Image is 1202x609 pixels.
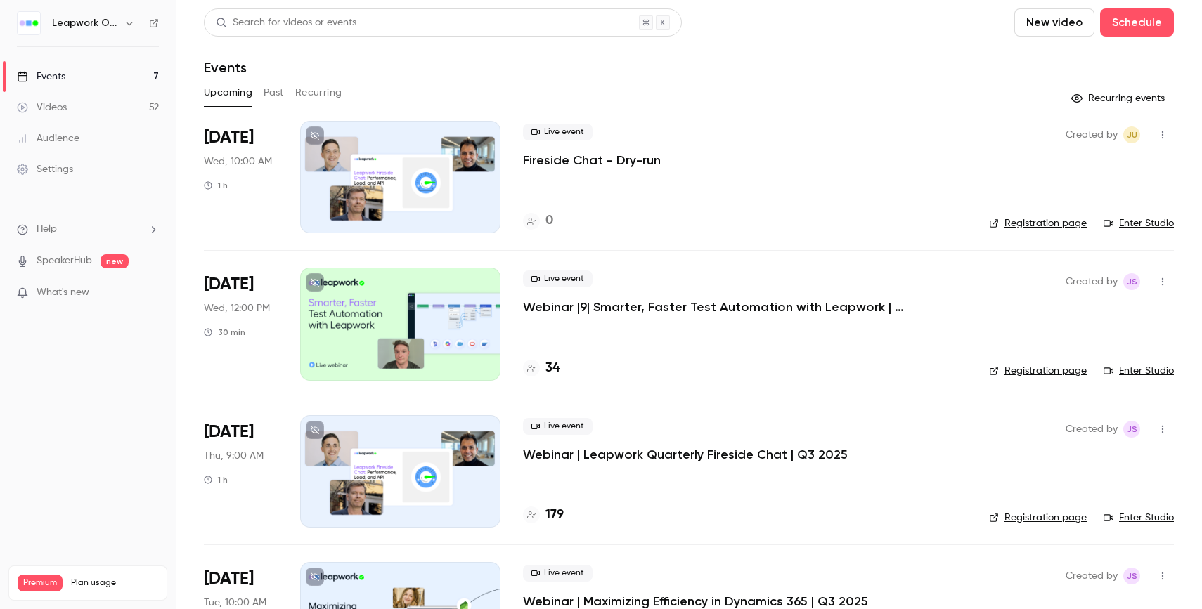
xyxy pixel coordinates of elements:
[523,565,593,582] span: Live event
[204,327,245,338] div: 30 min
[204,415,278,528] div: Sep 25 Thu, 10:00 AM (America/New York)
[101,254,129,268] span: new
[204,273,254,296] span: [DATE]
[1066,126,1118,143] span: Created by
[204,155,272,169] span: Wed, 10:00 AM
[18,12,40,34] img: Leapwork Online Event
[37,222,57,237] span: Help
[204,301,270,315] span: Wed, 12:00 PM
[204,121,278,233] div: Sep 24 Wed, 11:00 AM (America/New York)
[523,270,593,287] span: Live event
[1100,8,1174,37] button: Schedule
[989,216,1087,230] a: Registration page
[204,81,252,104] button: Upcoming
[17,131,79,145] div: Audience
[1066,568,1118,584] span: Created by
[545,506,564,525] h4: 179
[17,162,73,176] div: Settings
[204,449,264,463] span: Thu, 9:00 AM
[989,364,1087,378] a: Registration page
[1104,216,1174,230] a: Enter Studio
[17,70,65,84] div: Events
[18,575,63,591] span: Premium
[1123,568,1140,584] span: Jaynesh Singh
[545,211,553,230] h4: 0
[1123,126,1140,143] span: Janel Urena
[523,211,553,230] a: 0
[204,59,247,76] h1: Events
[216,15,356,30] div: Search for videos or events
[1127,421,1137,438] span: JS
[204,268,278,380] div: Sep 24 Wed, 1:00 PM (America/New York)
[204,126,254,149] span: [DATE]
[295,81,342,104] button: Recurring
[523,152,661,169] a: Fireside Chat - Dry-run
[142,287,159,299] iframe: Noticeable Trigger
[1066,421,1118,438] span: Created by
[523,299,945,315] a: Webinar |9| Smarter, Faster Test Automation with Leapwork | [GEOGRAPHIC_DATA] | Q3 2025
[17,100,67,114] div: Videos
[1104,511,1174,525] a: Enter Studio
[523,359,560,378] a: 34
[1127,568,1137,584] span: JS
[1127,273,1137,290] span: JS
[37,285,89,300] span: What's new
[52,16,118,30] h6: Leapwork Online Event
[523,418,593,435] span: Live event
[204,474,228,485] div: 1 h
[1127,126,1137,143] span: JU
[1123,421,1140,438] span: Jaynesh Singh
[71,577,158,589] span: Plan usage
[264,81,284,104] button: Past
[37,254,92,268] a: SpeakerHub
[989,511,1087,525] a: Registration page
[1123,273,1140,290] span: Jaynesh Singh
[1104,364,1174,378] a: Enter Studio
[1066,273,1118,290] span: Created by
[545,359,560,378] h4: 34
[523,506,564,525] a: 179
[204,421,254,443] span: [DATE]
[17,222,159,237] li: help-dropdown-opener
[204,180,228,191] div: 1 h
[204,568,254,590] span: [DATE]
[1014,8,1094,37] button: New video
[523,446,848,463] a: Webinar | Leapwork Quarterly Fireside Chat | Q3 2025
[523,124,593,140] span: Live event
[1065,87,1174,110] button: Recurring events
